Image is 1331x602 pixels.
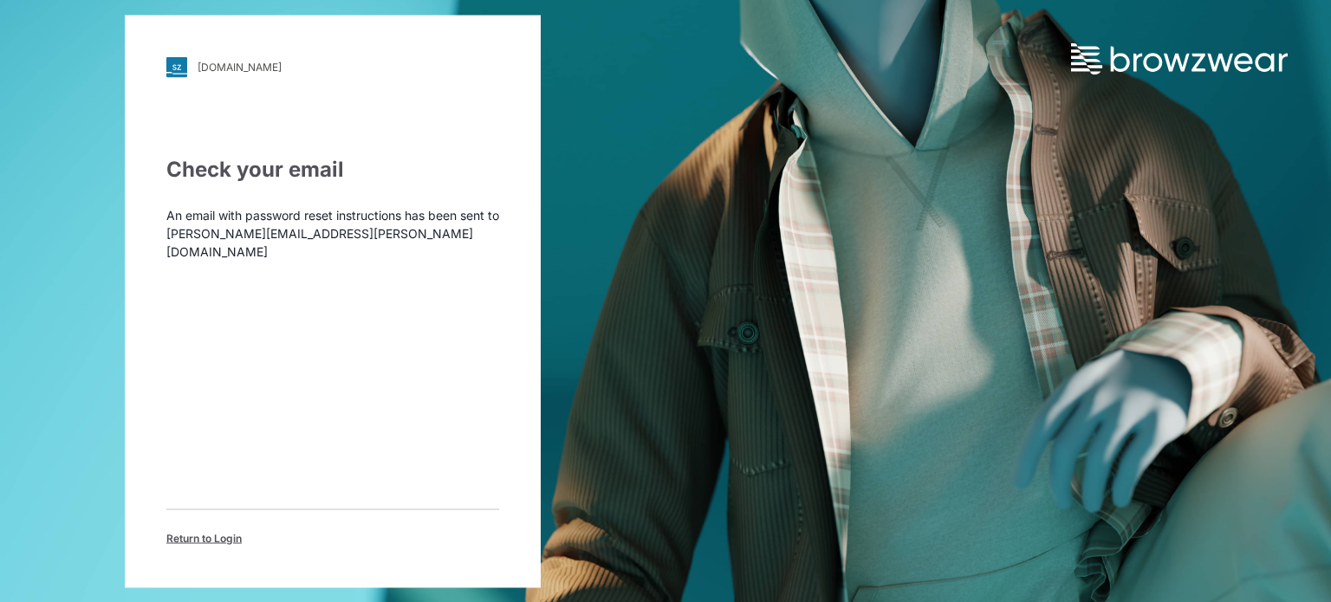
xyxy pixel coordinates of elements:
[166,205,499,260] p: An email with password reset instructions has been sent to [PERSON_NAME][EMAIL_ADDRESS][PERSON_NA...
[198,61,282,74] div: [DOMAIN_NAME]
[166,153,499,184] div: Check your email
[166,56,187,77] img: svg+xml;base64,PHN2ZyB3aWR0aD0iMjgiIGhlaWdodD0iMjgiIHZpZXdCb3g9IjAgMCAyOCAyOCIgZmlsbD0ibm9uZSIgeG...
[1071,43,1288,74] img: browzwear-logo.73288ffb.svg
[166,530,242,546] span: Return to Login
[166,56,499,77] a: [DOMAIN_NAME]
